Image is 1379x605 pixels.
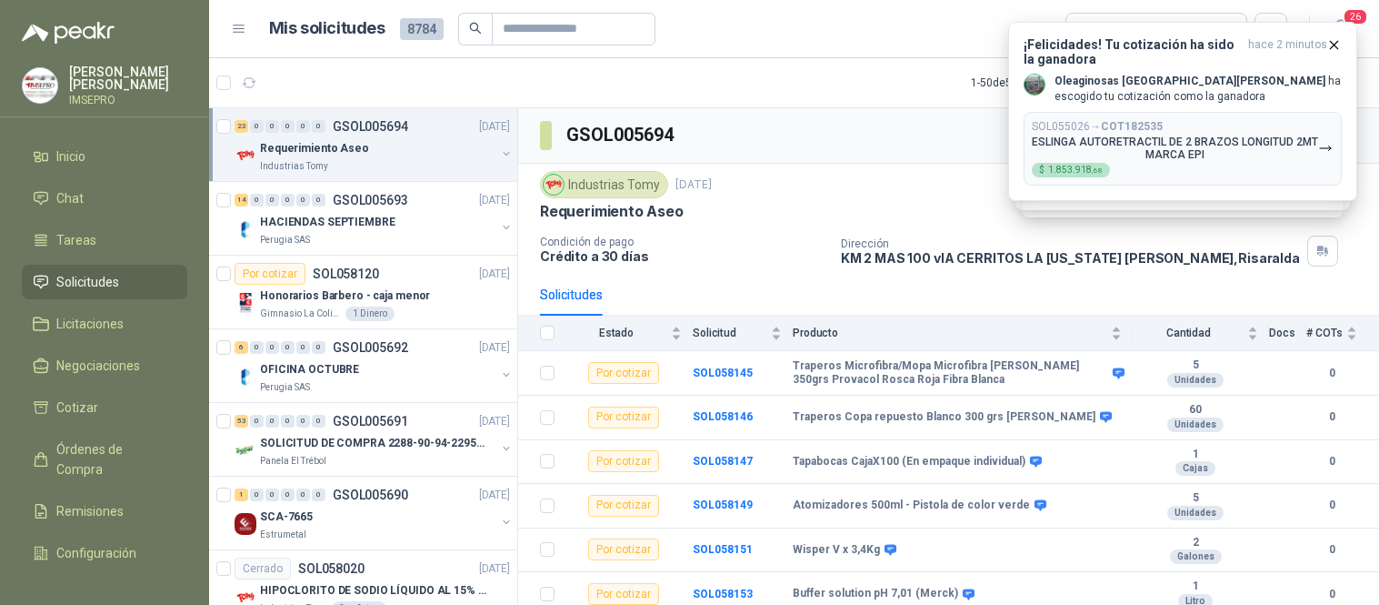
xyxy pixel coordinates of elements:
[1054,74,1342,105] p: ha escogido tu cotización como la ganadora
[540,171,668,198] div: Industrias Tomy
[312,415,325,428] div: 0
[1269,316,1306,351] th: Docs
[235,116,514,174] a: 23 0 0 0 0 0 GSOL005694[DATE] Company LogoRequerimiento AseoIndustrias Tomy
[250,194,264,207] div: 0
[469,22,482,35] span: search
[333,341,408,354] p: GSOL005692
[296,341,310,354] div: 0
[312,489,325,501] div: 0
[22,22,115,44] img: Logo peakr
[1032,163,1110,177] div: $
[56,439,170,479] span: Órdenes de Compra
[693,499,753,511] b: SOL058149
[479,339,510,357] p: [DATE]
[693,543,753,556] a: SOL058151
[235,145,256,166] img: Company Logo
[479,192,510,209] p: [DATE]
[345,307,395,321] div: 1 Dinero
[540,236,826,248] p: Condición de pago
[333,120,408,133] p: GSOL005694
[588,495,659,517] div: Por cotizar
[269,15,385,42] h1: Mis solicitudes
[312,194,325,207] div: 0
[1306,327,1343,339] span: # COTs
[235,194,248,207] div: 14
[540,248,826,264] p: Crédito a 30 días
[1077,19,1115,39] div: Todas
[235,189,514,247] a: 14 0 0 0 0 0 GSOL005693[DATE] Company LogoHACIENDAS SEPTIEMBREPerugia SAS
[793,499,1030,513] b: Atomizadores 500ml - Pistola de color verde
[250,489,264,501] div: 0
[235,415,248,428] div: 53
[1054,75,1325,87] b: Oleaginosas [GEOGRAPHIC_DATA][PERSON_NAME]
[675,176,712,194] p: [DATE]
[540,202,684,221] p: Requerimiento Aseo
[793,327,1107,339] span: Producto
[1167,418,1224,432] div: Unidades
[56,501,124,521] span: Remisiones
[312,120,325,133] div: 0
[1167,506,1224,520] div: Unidades
[1032,136,1318,161] p: ESLINGA AUTORETRACTIL DE 2 BRAZOS LONGITUD 2MT MARCA EPI
[260,140,369,157] p: Requerimiento Aseo
[235,489,248,501] div: 1
[1133,580,1258,594] b: 1
[1306,586,1357,603] b: 0
[479,413,510,430] p: [DATE]
[1024,112,1342,186] button: SOL055026→COT182535ESLINGA AUTORETRACTIL DE 2 BRAZOS LONGITUD 2MT MARCA EPI$1.853.918,68
[296,489,310,501] div: 0
[544,175,564,195] img: Company Logo
[235,484,514,542] a: 1 0 0 0 0 0 GSOL005690[DATE] Company LogoSCA-7665Estrumetal
[235,120,248,133] div: 23
[235,410,514,469] a: 53 0 0 0 0 0 GSOL005691[DATE] Company LogoSOLICITUD DE COMPRA 2288-90-94-2295-96-2301-02-04Panela...
[793,410,1095,425] b: Traperos Copa repuesto Blanco 300 grs [PERSON_NAME]
[260,361,359,378] p: OFICINA OCTUBRE
[693,410,753,423] b: SOL058146
[265,489,279,501] div: 0
[1024,75,1044,95] img: Company Logo
[1133,448,1258,462] b: 1
[281,489,295,501] div: 0
[22,390,187,425] a: Cotizar
[281,415,295,428] div: 0
[235,341,248,354] div: 6
[260,528,306,542] p: Estrumetal
[22,494,187,529] a: Remisiones
[296,120,310,133] div: 0
[235,558,291,580] div: Cerrado
[1306,316,1379,351] th: # COTs
[693,455,753,468] b: SOL058147
[22,348,187,383] a: Negociaciones
[566,121,676,149] h3: GSOL005694
[260,233,310,247] p: Perugia SAS
[1133,536,1258,550] b: 2
[260,159,328,174] p: Industrias Tomy
[1306,541,1357,559] b: 0
[265,120,279,133] div: 0
[250,415,264,428] div: 0
[281,194,295,207] div: 0
[22,223,187,257] a: Tareas
[333,194,408,207] p: GSOL005693
[22,139,187,174] a: Inicio
[841,237,1300,250] p: Dirección
[265,194,279,207] div: 0
[209,256,517,329] a: Por cotizarSOL058120[DATE] Company LogoHonorarios Barbero - caja menorGimnasio La Colina1 Dinero
[23,68,57,103] img: Company Logo
[588,450,659,472] div: Por cotizar
[56,543,136,563] span: Configuración
[479,118,510,136] p: [DATE]
[1032,120,1163,134] p: SOL055026 →
[260,454,326,469] p: Panela El Trébol
[693,367,753,379] b: SOL058145
[260,380,310,395] p: Perugia SAS
[296,415,310,428] div: 0
[235,292,256,314] img: Company Logo
[260,435,486,452] p: SOLICITUD DE COMPRA 2288-90-94-2295-96-2301-02-04
[265,415,279,428] div: 0
[56,398,98,418] span: Cotizar
[793,587,958,601] b: Buffer solution pH 7,01 (Merck)
[1167,373,1224,388] div: Unidades
[56,272,119,292] span: Solicitudes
